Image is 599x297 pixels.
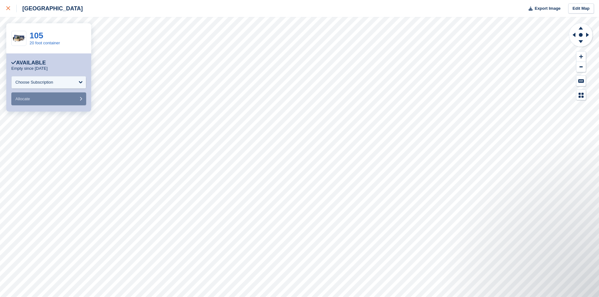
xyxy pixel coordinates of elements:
div: Choose Subscription [15,79,53,85]
button: Zoom Out [576,62,586,72]
a: 20 foot container [30,41,60,45]
a: Edit Map [568,3,594,14]
div: [GEOGRAPHIC_DATA] [17,5,83,12]
span: Export Image [535,5,560,12]
img: 20-ft-container.jpg [12,33,26,44]
span: Allocate [15,96,30,101]
div: Available [11,60,46,66]
button: Allocate [11,92,86,105]
a: 105 [30,31,43,40]
button: Map Legend [576,90,586,100]
button: Export Image [525,3,561,14]
button: Keyboard Shortcuts [576,76,586,86]
p: Empty since [DATE] [11,66,47,71]
button: Zoom In [576,52,586,62]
